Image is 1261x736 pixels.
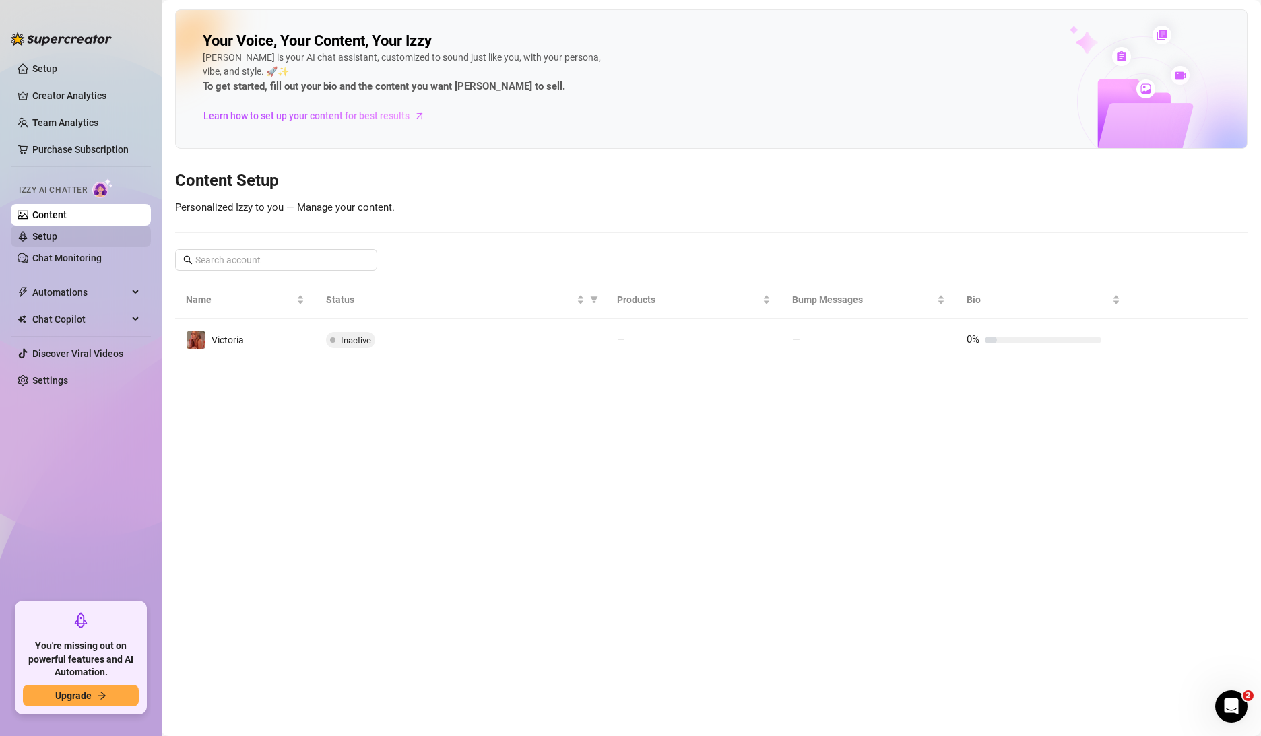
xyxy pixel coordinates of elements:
span: thunderbolt [18,287,28,298]
span: Bio [967,292,1109,307]
img: Chat Copilot [18,314,26,324]
a: Discover Viral Videos [32,348,123,359]
div: [PERSON_NAME] is your AI chat assistant, customized to sound just like you, with your persona, vi... [203,51,607,95]
span: Automations [32,281,128,303]
span: arrow-right [97,691,106,700]
a: Setup [32,231,57,242]
span: filter [587,290,601,310]
th: Status [315,281,607,319]
span: Izzy AI Chatter [19,184,87,197]
iframe: Intercom live chat [1215,690,1248,723]
span: You're missing out on powerful features and AI Automation. [23,640,139,679]
th: Name [175,281,315,319]
span: 0% [967,333,979,345]
a: Creator Analytics [32,85,140,106]
img: logo-BBDzfeDw.svg [11,32,112,46]
span: Upgrade [55,690,92,701]
span: Bump Messages [792,292,935,307]
span: Status [326,292,575,307]
span: Chat Copilot [32,308,128,330]
span: rocket [73,612,89,628]
span: Inactive [341,335,371,345]
img: AI Chatter [92,178,113,198]
a: Settings [32,375,68,386]
input: Search account [195,253,358,267]
th: Bump Messages [781,281,957,319]
span: Learn how to set up your content for best results [203,108,410,123]
h3: Content Setup [175,170,1248,192]
img: ai-chatter-content-library-cLFOSyPT.png [1038,11,1247,148]
span: arrow-right [413,109,426,123]
th: Bio [956,281,1131,319]
span: Products [617,292,760,307]
button: Upgradearrow-right [23,685,139,706]
img: Victoria [187,331,205,349]
th: Products [606,281,781,319]
span: filter [590,296,598,304]
span: Personalized Izzy to you — Manage your content. [175,201,395,213]
a: Setup [32,63,57,74]
a: Purchase Subscription [32,139,140,160]
span: Name [186,292,294,307]
a: Team Analytics [32,117,98,128]
span: 2 [1243,690,1254,701]
strong: To get started, fill out your bio and the content you want [PERSON_NAME] to sell. [203,80,565,92]
span: Victoria [212,335,244,345]
span: — [617,333,625,345]
span: — [792,333,800,345]
a: Learn how to set up your content for best results [203,105,435,127]
span: search [183,255,193,265]
a: Chat Monitoring [32,253,102,263]
h2: Your Voice, Your Content, Your Izzy [203,32,432,51]
a: Content [32,209,67,220]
